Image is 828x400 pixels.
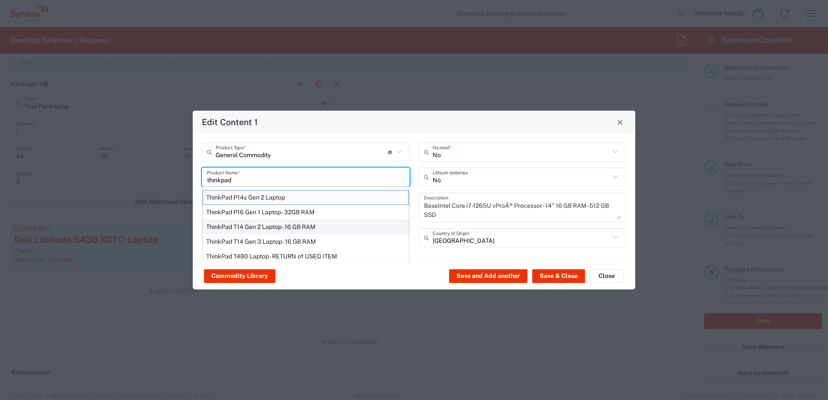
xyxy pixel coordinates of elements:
[449,269,527,283] button: Save and Add another
[203,205,409,219] div: ThinkPad P16 Gen 1 Laptop - 32GB RAM
[532,269,585,283] button: Save & Close
[203,190,409,205] div: ThinkPad P14s Gen 2 Laptop
[203,219,409,234] div: ThinkPad T14 Gen 2 Laptop - 16 GB RAM
[204,269,275,283] button: Commodity Library
[203,249,409,264] div: ThinkPad T480 Laptop - RETURN of USED ITEM
[203,234,409,249] div: ThinkPad T14 Gen 3 Laptop - 16 GB RAM
[614,116,626,128] button: Close
[202,116,258,128] h4: Edit Content 1
[589,269,624,283] button: Close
